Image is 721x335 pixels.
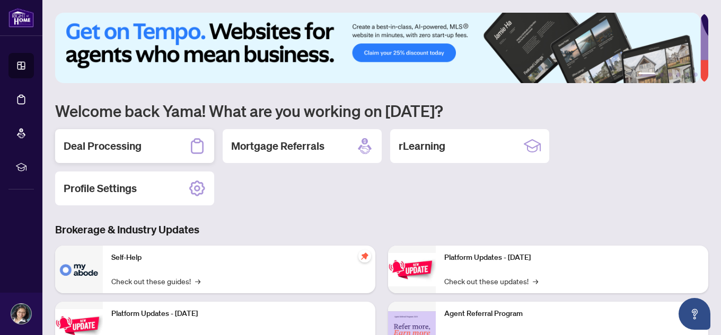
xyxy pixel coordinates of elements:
[668,73,672,77] button: 3
[231,139,324,153] h2: Mortgage Referrals
[399,139,445,153] h2: rLearning
[693,73,698,77] button: 6
[64,181,137,196] h2: Profile Settings
[64,139,142,153] h2: Deal Processing
[660,73,664,77] button: 2
[444,252,700,264] p: Platform Updates - [DATE]
[679,298,710,330] button: Open asap
[55,13,700,83] img: Slide 0
[638,73,655,77] button: 1
[685,73,689,77] button: 5
[111,275,200,287] a: Check out these guides!→
[444,308,700,320] p: Agent Referral Program
[444,275,538,287] a: Check out these updates!→
[8,8,34,28] img: logo
[388,253,436,286] img: Platform Updates - June 23, 2025
[11,304,31,324] img: Profile Icon
[676,73,681,77] button: 4
[533,275,538,287] span: →
[111,308,367,320] p: Platform Updates - [DATE]
[195,275,200,287] span: →
[55,222,708,237] h3: Brokerage & Industry Updates
[55,101,708,121] h1: Welcome back Yama! What are you working on [DATE]?
[55,246,103,293] img: Self-Help
[358,250,371,262] span: pushpin
[111,252,367,264] p: Self-Help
